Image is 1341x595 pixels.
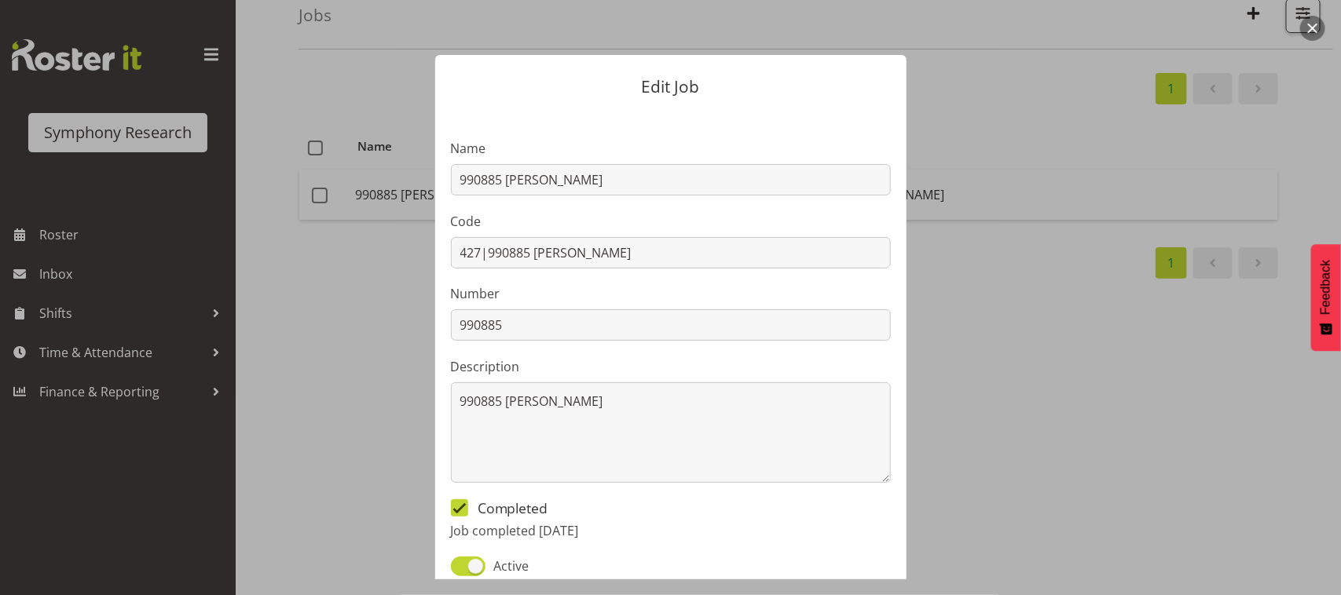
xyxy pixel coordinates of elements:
label: Code [451,212,891,231]
span: Completed [468,499,548,517]
button: Feedback - Show survey [1311,244,1341,351]
p: Job completed [DATE] [451,521,891,540]
label: Number [451,284,891,303]
span: Active [485,557,529,575]
label: Description [451,357,891,376]
p: Edit Job [451,78,891,95]
span: Feedback [1319,260,1333,315]
input: Job Code [451,237,891,268]
input: Job Name [451,164,891,195]
label: Name [451,139,891,158]
input: Job Number [451,309,891,341]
